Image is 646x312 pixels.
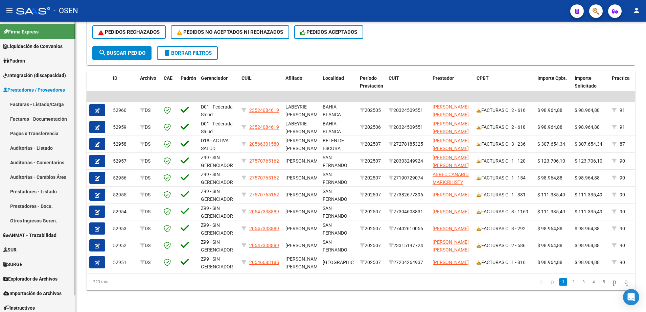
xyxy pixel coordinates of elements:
span: [PERSON_NAME] [PERSON_NAME] [433,155,469,168]
div: 52956 [113,174,135,182]
li: page 1 [558,276,568,288]
mat-icon: search [98,49,107,57]
div: 27234264937 [389,259,427,266]
span: BAHIA BLANCA [323,104,341,117]
span: ABREU CANARIO MARICRHISTY CELESTE [433,172,469,193]
span: CUIL [241,75,252,81]
div: 223 total [87,273,195,290]
span: $ 111.335,49 [537,192,565,197]
datatable-header-cell: CUIL [239,71,283,101]
li: page 4 [589,276,599,288]
div: 27382677396 [389,191,427,199]
span: Explorador de Archivos [3,275,57,283]
span: $ 123.706,10 [537,158,565,164]
span: Z99 - SIN GERENCIADOR [201,172,233,185]
span: $ 307.654,34 [575,141,602,147]
span: Gerenciador [201,75,228,81]
a: 4 [590,278,598,286]
span: 27570765162 [249,175,279,181]
span: [PERSON_NAME] [285,243,322,248]
div: FACTURAS C : 2 - 618 [477,123,532,131]
div: DS [140,123,158,131]
span: $ 111.335,49 [575,192,602,197]
span: [PERSON_NAME] [285,226,322,231]
div: 52960 [113,106,135,114]
span: Z99 - SIN GERENCIADOR [201,189,233,202]
div: 202507 [360,140,383,148]
span: 90 [620,243,625,248]
span: [PERSON_NAME] [285,158,322,164]
span: LABEYRIE [PERSON_NAME], - [285,104,323,125]
span: Padrón [3,57,25,65]
span: [GEOGRAPHIC_DATA] [323,260,368,265]
datatable-header-cell: Período Prestación [357,71,386,101]
div: 202507 [360,259,383,266]
div: DS [140,106,158,114]
div: DS [140,191,158,199]
datatable-header-cell: Padrón [178,71,198,101]
div: 52952 [113,242,135,249]
span: Prestador [433,75,454,81]
li: page 5 [599,276,609,288]
datatable-header-cell: CPBT [474,71,535,101]
a: go to previous page [548,278,557,286]
span: Importación de Archivos [3,290,62,297]
span: Z99 - SIN GERENCIADOR [201,256,233,269]
span: Padrón [181,75,196,81]
datatable-header-cell: Gerenciador [198,71,239,101]
span: Afiliado [285,75,302,81]
span: $ 98.964,88 [537,243,562,248]
span: Buscar Pedido [98,50,145,56]
span: [PERSON_NAME] [285,209,322,214]
div: 202505 [360,106,383,114]
div: 52959 [113,123,135,131]
div: 52954 [113,208,135,216]
datatable-header-cell: Localidad [320,71,357,101]
div: FACTURAS C : 3 - 292 [477,225,532,233]
span: $ 98.964,88 [575,107,600,113]
div: Open Intercom Messenger [623,289,639,305]
div: FACTURAS C : 3 - 236 [477,140,532,148]
span: [PERSON_NAME], [PERSON_NAME] [285,138,323,151]
div: 23315197724 [389,242,427,249]
span: SUR [3,246,17,254]
span: PEDIDOS NO ACEPTADOS NI RECHAZADOS [177,29,283,35]
span: Localidad [323,75,344,81]
span: BAHIA BLANCA [323,121,341,134]
span: SAN FERNANDO [323,189,347,202]
div: DS [140,140,158,148]
span: D18 - ACTIVA SALUD [201,138,229,151]
span: LABEYRIE [PERSON_NAME], - [285,121,323,142]
mat-icon: menu [5,6,14,15]
span: [PERSON_NAME] [433,192,469,197]
span: Prestadores / Proveedores [3,86,65,94]
span: ID [113,75,117,81]
div: 20303249924 [389,157,427,165]
span: $ 123.706,10 [575,158,602,164]
span: [PERSON_NAME] [285,192,322,197]
div: FACTURAS C : 2 - 616 [477,106,532,114]
div: 52955 [113,191,135,199]
span: [PERSON_NAME] [433,226,469,231]
div: 202507 [360,208,383,216]
span: 90 [620,260,625,265]
div: 202506 [360,123,383,131]
div: 52957 [113,157,135,165]
span: 90 [620,226,625,231]
datatable-header-cell: CAE [161,71,178,101]
span: SAN FERNANDO [323,239,347,253]
span: $ 98.964,88 [537,124,562,130]
div: 27402610056 [389,225,427,233]
span: $ 111.335,49 [575,209,602,214]
span: Instructivos [3,304,35,312]
a: 5 [600,278,608,286]
span: $ 98.964,88 [537,175,562,181]
div: 52953 [113,225,135,233]
span: Practica [612,75,630,81]
a: go to next page [610,278,619,286]
span: 90 [620,192,625,197]
span: [PERSON_NAME] [PERSON_NAME] [433,138,469,151]
span: [PERSON_NAME] [PERSON_NAME] [433,121,469,134]
a: 3 [579,278,587,286]
div: DS [140,174,158,182]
